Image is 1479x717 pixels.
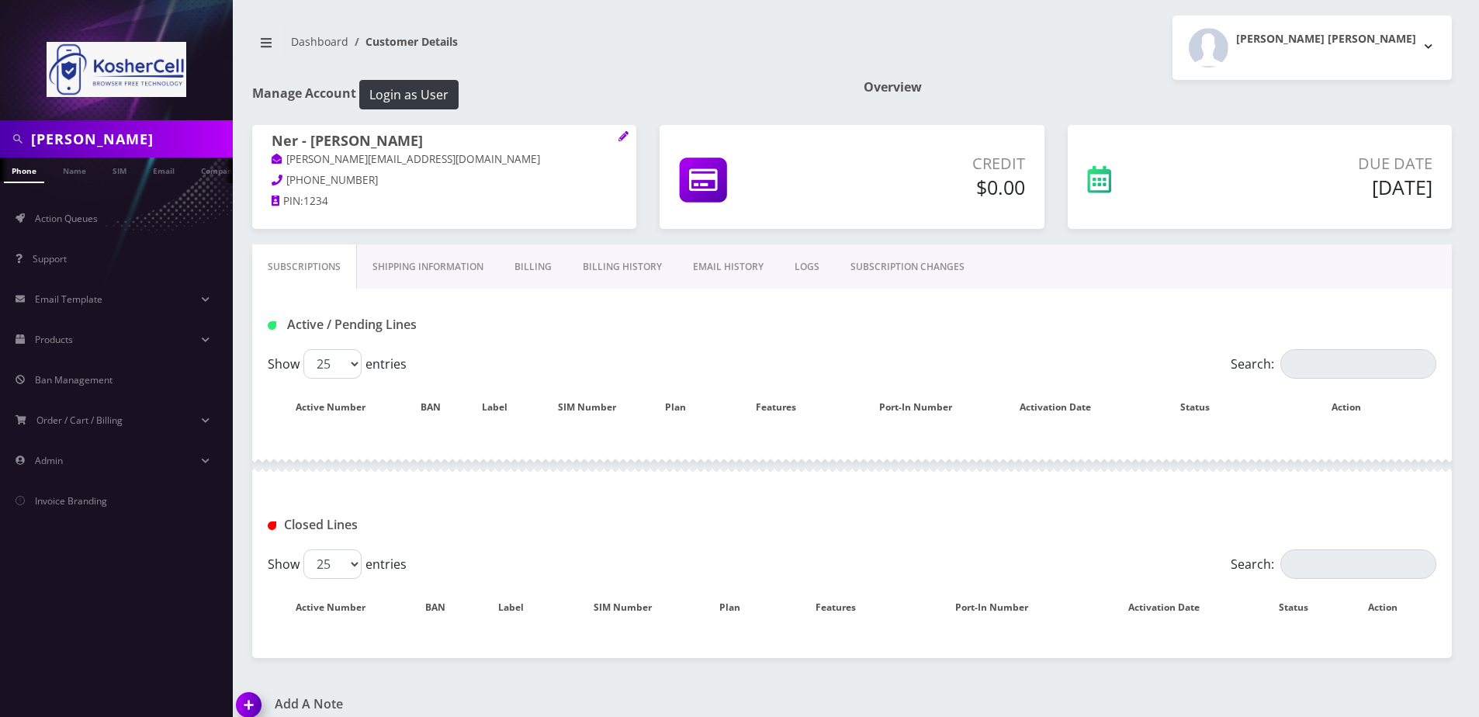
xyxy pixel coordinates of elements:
th: Activation Date [1086,585,1256,630]
p: Due Date [1210,152,1432,175]
th: Active Number [269,585,407,630]
th: BAN [409,585,478,630]
a: EMAIL HISTORY [677,244,779,289]
a: Billing History [567,244,677,289]
a: Add A Note [237,697,840,712]
button: [PERSON_NAME] [PERSON_NAME] [1172,16,1452,80]
h5: [DATE] [1210,175,1432,199]
input: Search: [1280,549,1436,579]
a: Billing [499,244,567,289]
a: PIN: [272,194,303,210]
img: Active / Pending Lines [268,321,276,330]
th: Action [1273,385,1435,430]
a: Subscriptions [252,244,357,289]
span: Support [33,252,67,265]
h1: Active / Pending Lines [268,317,642,332]
a: LOGS [779,244,835,289]
h1: Manage Account [252,80,840,109]
label: Search: [1231,549,1436,579]
h1: Ner - [PERSON_NAME] [272,133,617,151]
p: Credit [833,152,1024,175]
h5: $0.00 [833,175,1024,199]
th: Activation Date [994,385,1132,430]
select: Showentries [303,549,362,579]
th: Label [480,585,558,630]
span: [PHONE_NUMBER] [286,173,378,187]
th: SIM Number [537,385,653,430]
a: Phone [4,158,44,183]
th: Active Number [269,385,407,430]
span: Email Template [35,293,102,306]
h1: Closed Lines [268,518,642,532]
a: SUBSCRIPTION CHANGES [835,244,980,289]
nav: breadcrumb [252,26,840,70]
select: Showentries [303,349,362,379]
span: 1234 [303,194,328,208]
th: Features [715,385,853,430]
label: Show entries [268,349,407,379]
th: Port-In Number [914,585,1086,630]
label: Show entries [268,549,407,579]
a: Shipping Information [357,244,499,289]
span: Action Queues [35,212,98,225]
th: Features [774,585,913,630]
a: Dashboard [291,34,348,49]
th: Plan [654,385,712,430]
img: KosherCell [47,42,186,97]
h2: [PERSON_NAME] [PERSON_NAME] [1236,33,1416,46]
a: Login as User [356,85,459,102]
a: Email [145,158,182,182]
th: Status [1258,585,1345,630]
a: Name [55,158,94,182]
th: Action [1346,585,1435,630]
img: Closed Lines [268,521,276,530]
span: Order / Cart / Billing [36,414,123,427]
a: SIM [105,158,134,182]
li: Customer Details [348,33,458,50]
th: BAN [409,385,467,430]
h1: Overview [864,80,1452,95]
span: Products [35,333,73,346]
th: Port-In Number [854,385,992,430]
th: Label [469,385,535,430]
a: [PERSON_NAME][EMAIL_ADDRESS][DOMAIN_NAME] [272,152,540,168]
input: Search in Company [31,124,229,154]
span: Admin [35,454,63,467]
label: Search: [1231,349,1436,379]
a: Company [193,158,245,182]
th: Plan [702,585,772,630]
th: SIM Number [559,585,701,630]
span: Ban Management [35,373,113,386]
input: Search: [1280,349,1436,379]
span: Invoice Branding [35,494,107,507]
th: Status [1134,385,1272,430]
button: Login as User [359,80,459,109]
